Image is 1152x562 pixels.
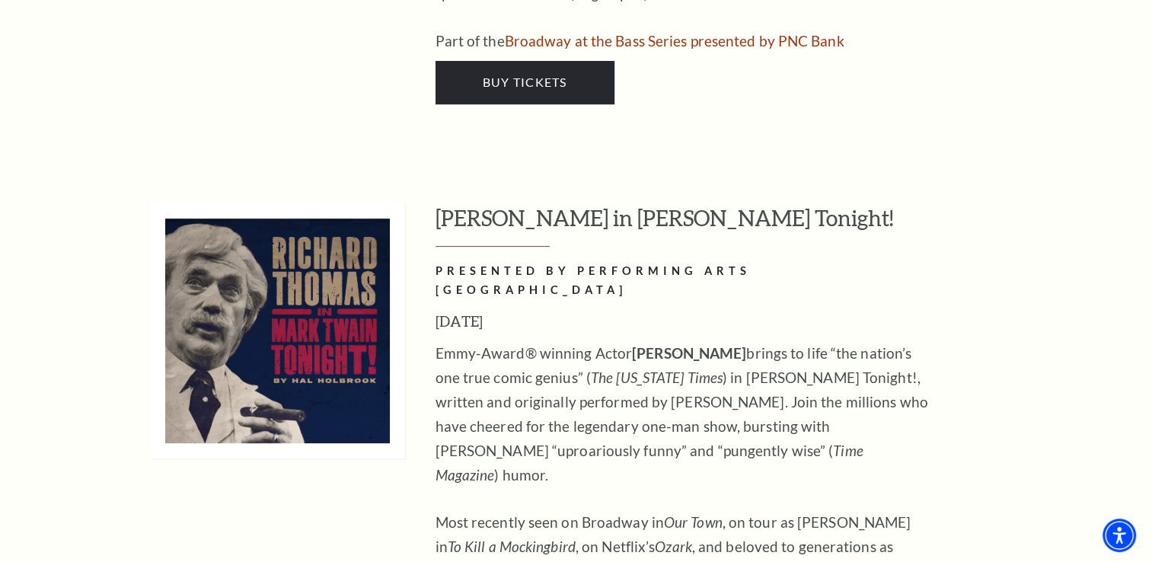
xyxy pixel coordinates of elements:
img: Richard Thomas in Mark Twain Tonight! [150,203,405,458]
a: Buy Tickets [436,61,614,104]
strong: [PERSON_NAME] [632,344,746,362]
h3: [PERSON_NAME] in [PERSON_NAME] Tonight! [436,203,1048,247]
p: Emmy-Award® winning Actor brings to life “the nation’s one true comic genius” ( ) in [PERSON_NAME... [436,341,930,487]
em: Ozark [655,538,692,555]
em: To Kill a Mockingbird [448,538,576,555]
span: Buy Tickets [482,75,566,89]
em: The [US_STATE] Times [591,369,723,386]
em: Our Town [664,513,723,531]
div: Accessibility Menu [1103,519,1136,552]
h3: [DATE] [436,309,930,334]
a: Broadway at the Bass Series presented by PNC Bank [505,32,844,49]
h2: PRESENTED BY PERFORMING ARTS [GEOGRAPHIC_DATA] [436,262,930,300]
p: Part of the [436,29,930,53]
